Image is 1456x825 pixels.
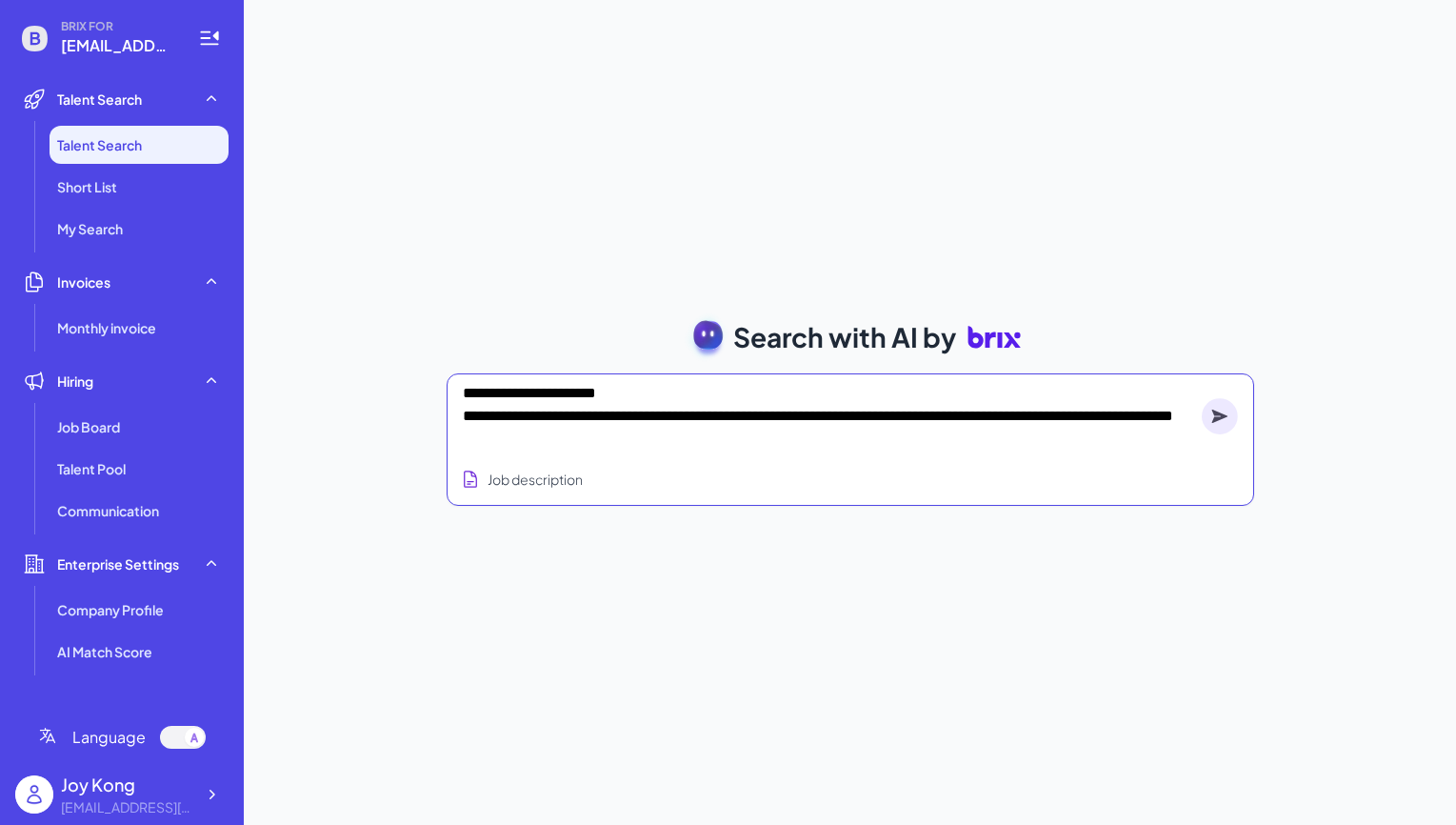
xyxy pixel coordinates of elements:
[457,462,587,497] button: Search using job description
[57,272,110,292] span: Invoices
[57,554,179,573] span: Enterprise Settings
[57,642,152,661] span: AI Match Score
[57,372,93,391] span: Hiring
[61,34,175,57] span: joy@joinbrix.com
[57,177,117,196] span: Short List
[57,90,142,109] span: Talent Search
[57,318,156,337] span: Monthly invoice
[57,459,126,478] span: Talent Pool
[61,19,175,34] span: BRIX FOR
[72,726,146,749] span: Language
[57,417,120,436] span: Job Board
[57,501,159,520] span: Communication
[57,600,164,619] span: Company Profile
[733,317,956,357] span: Search with AI by
[57,135,142,154] span: Talent Search
[57,219,123,238] span: My Search
[61,772,194,797] div: Joy Kong
[15,775,53,814] img: user_logo.png
[61,797,194,817] div: joy@joinbrix.com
